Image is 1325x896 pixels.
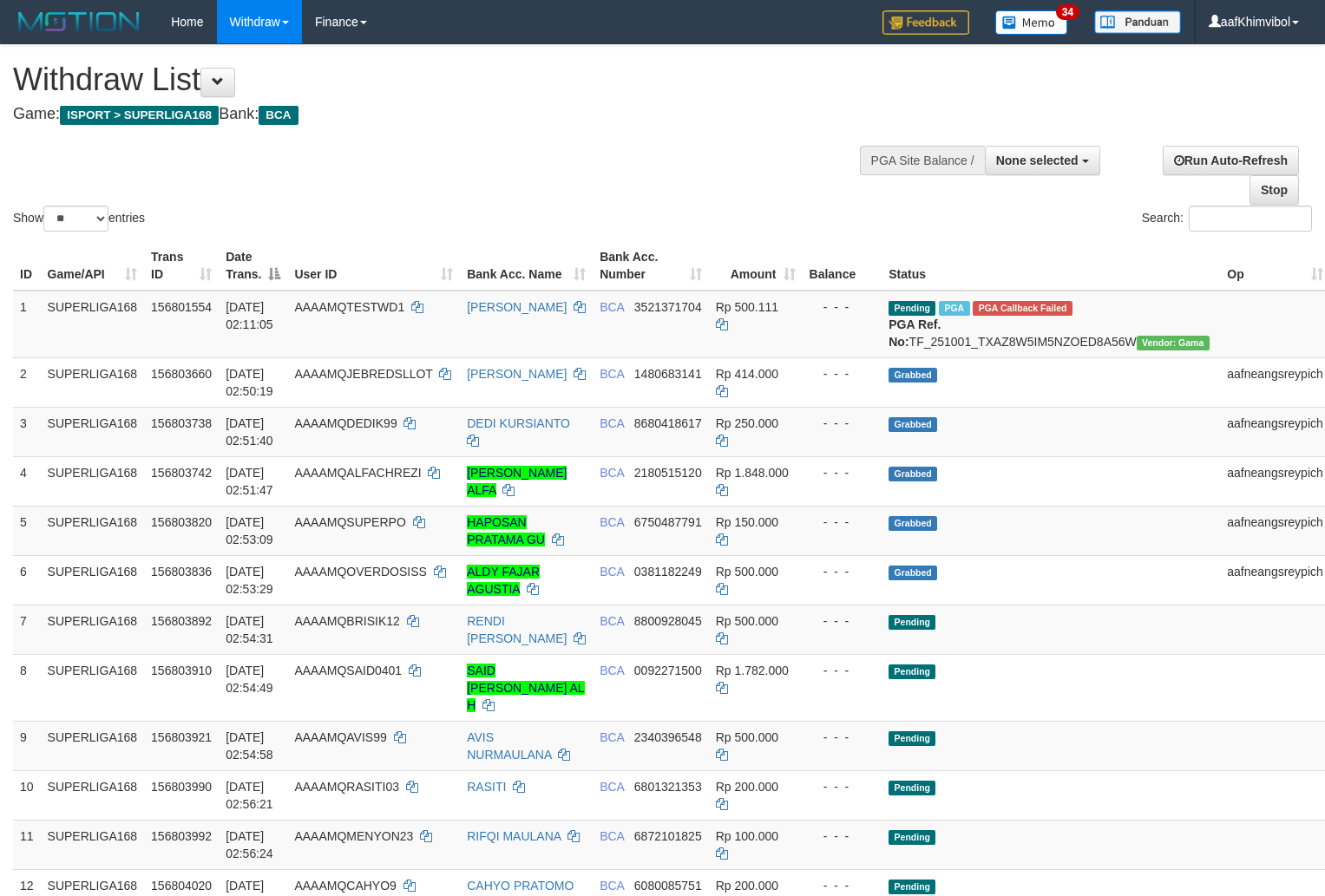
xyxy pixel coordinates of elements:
span: [DATE] 02:53:29 [226,565,273,596]
span: 156803990 [151,780,212,794]
span: BCA [600,879,624,893]
span: Copy 6872101825 to clipboard [634,829,702,843]
td: 4 [13,456,41,506]
a: DEDI KURSIANTO [467,416,570,430]
span: 156803921 [151,730,212,744]
span: Rp 414.000 [716,367,778,381]
span: AAAAMQJEBREDSLLOT [294,367,432,381]
span: Rp 1.848.000 [716,466,789,480]
th: User ID: activate to sort column ascending [287,241,460,291]
span: BCA [600,664,624,677]
div: - - - [810,612,876,630]
span: BCA [600,829,624,843]
span: Rp 500.000 [716,565,778,579]
span: Rp 500.000 [716,730,778,744]
a: [PERSON_NAME] [467,367,567,381]
span: AAAAMQRASITI03 [294,780,399,794]
span: None selected [996,154,1079,167]
td: 8 [13,654,41,721]
img: MOTION_logo.png [13,9,145,35]
span: Copy 8680418617 to clipboard [634,416,702,430]
span: [DATE] 02:54:49 [226,664,273,695]
span: Rp 500.000 [716,614,778,628]
span: Copy 1480683141 to clipboard [634,367,702,381]
span: [DATE] 02:56:21 [226,780,273,811]
span: AAAAMQTESTWD1 [294,300,404,314]
div: - - - [810,298,876,316]
img: Feedback.jpg [882,10,969,35]
td: SUPERLIGA168 [41,820,145,869]
span: AAAAMQAVIS99 [294,730,386,744]
a: ALDY FAJAR AGUSTIA [467,565,540,596]
td: SUPERLIGA168 [41,456,145,506]
span: [DATE] 02:53:09 [226,515,273,546]
span: Copy 8800928045 to clipboard [634,614,702,628]
span: Grabbed [889,368,937,383]
span: Copy 0381182249 to clipboard [634,565,702,579]
a: Run Auto-Refresh [1163,146,1299,175]
span: Copy 2340396548 to clipboard [634,730,702,744]
span: Pending [889,830,935,845]
th: Bank Acc. Number: activate to sort column ascending [593,241,709,291]
span: Pending [889,880,935,894]
a: RASITI [467,780,506,794]
span: Copy 2180515120 to clipboard [634,466,702,480]
b: PGA Ref. No: [889,317,941,349]
div: - - - [810,365,876,383]
td: SUPERLIGA168 [41,721,145,770]
span: Pending [889,664,935,679]
span: AAAAMQOVERDOSISS [294,565,426,579]
td: SUPERLIGA168 [41,506,145,555]
span: Marked by aafseijuro [939,301,969,316]
span: 156803992 [151,829,212,843]
span: Rp 250.000 [716,416,778,430]
th: Bank Acc. Name: activate to sort column ascending [460,241,593,291]
span: BCA [600,367,624,381]
a: [PERSON_NAME] ALFA [467,466,567,497]
td: 11 [13,820,41,869]
span: BCA [600,730,624,744]
span: 156804020 [151,879,212,893]
div: - - - [810,513,876,531]
span: AAAAMQALFACHREZI [294,466,421,480]
span: BCA [600,466,624,480]
span: BCA [600,780,624,794]
span: Copy 6750487791 to clipboard [634,515,702,529]
span: Grabbed [889,467,937,481]
span: AAAAMQMENYON23 [294,829,413,843]
td: SUPERLIGA168 [41,770,145,820]
td: 1 [13,291,41,358]
th: Game/API: activate to sort column ascending [41,241,145,291]
span: BCA [600,416,624,430]
img: Button%20Memo.svg [995,10,1068,35]
span: AAAAMQSAID0401 [294,664,402,677]
span: ISPORT > SUPERLIGA168 [60,106,219,125]
span: AAAAMQSUPERPO [294,515,405,529]
a: [PERSON_NAME] [467,300,567,314]
span: Vendor URL: https://trx31.1velocity.biz [1137,336,1210,350]
span: BCA [600,614,624,628]
span: Copy 3521371704 to clipboard [634,300,702,314]
span: 156803836 [151,565,212,579]
td: SUPERLIGA168 [41,555,145,605]
a: RIFQI MAULANA [467,829,561,843]
span: PGA Error [973,301,1072,316]
span: 156801554 [151,300,212,314]
span: Rp 200.000 [716,879,778,893]
button: None selected [985,146,1100,175]
span: Grabbed [889,516,937,531]
select: Showentries [43,206,108,232]
td: 6 [13,555,41,605]
span: Copy 0092271500 to clipboard [634,664,702,677]
div: PGA Site Balance / [860,146,985,175]
label: Search: [1142,206,1312,232]
td: 9 [13,721,41,770]
span: 156803738 [151,416,212,430]
label: Show entries [13,206,145,232]
span: Rp 200.000 [716,780,778,794]
span: [DATE] 02:50:19 [226,367,273,398]
span: Copy 6080085751 to clipboard [634,879,702,893]
div: - - - [810,662,876,679]
span: AAAAMQCAHYO9 [294,879,396,893]
span: Pending [889,615,935,630]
